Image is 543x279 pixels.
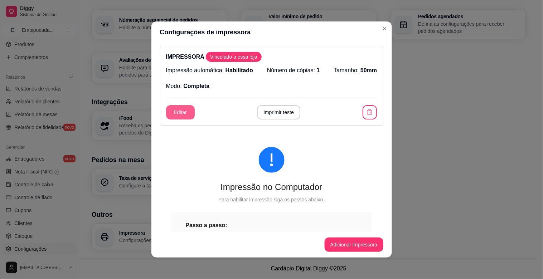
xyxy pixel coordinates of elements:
button: Editar [166,105,195,119]
span: exclamation-circle [259,147,285,173]
span: Habilitado [226,67,253,73]
span: 1 [317,67,320,73]
span: Completa [183,83,209,89]
span: Vinculado a essa loja [207,53,260,60]
button: Adicionar impressora [325,238,383,252]
div: Para habilitar impressão siga os passos abaixo. [171,196,372,204]
p: Tamanho: [334,66,377,75]
p: Número de cópias: [267,66,320,75]
p: Modo: [166,82,210,90]
button: Close [379,23,391,34]
button: Imprimir teste [257,105,300,119]
div: Impressão no Computador [171,181,372,193]
p: Impressão automática: [166,66,253,75]
strong: Passo a passo: [186,222,228,228]
header: Configurações de impressora [151,21,392,43]
span: 50mm [360,67,377,73]
p: IMPRESSORA [166,52,377,62]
